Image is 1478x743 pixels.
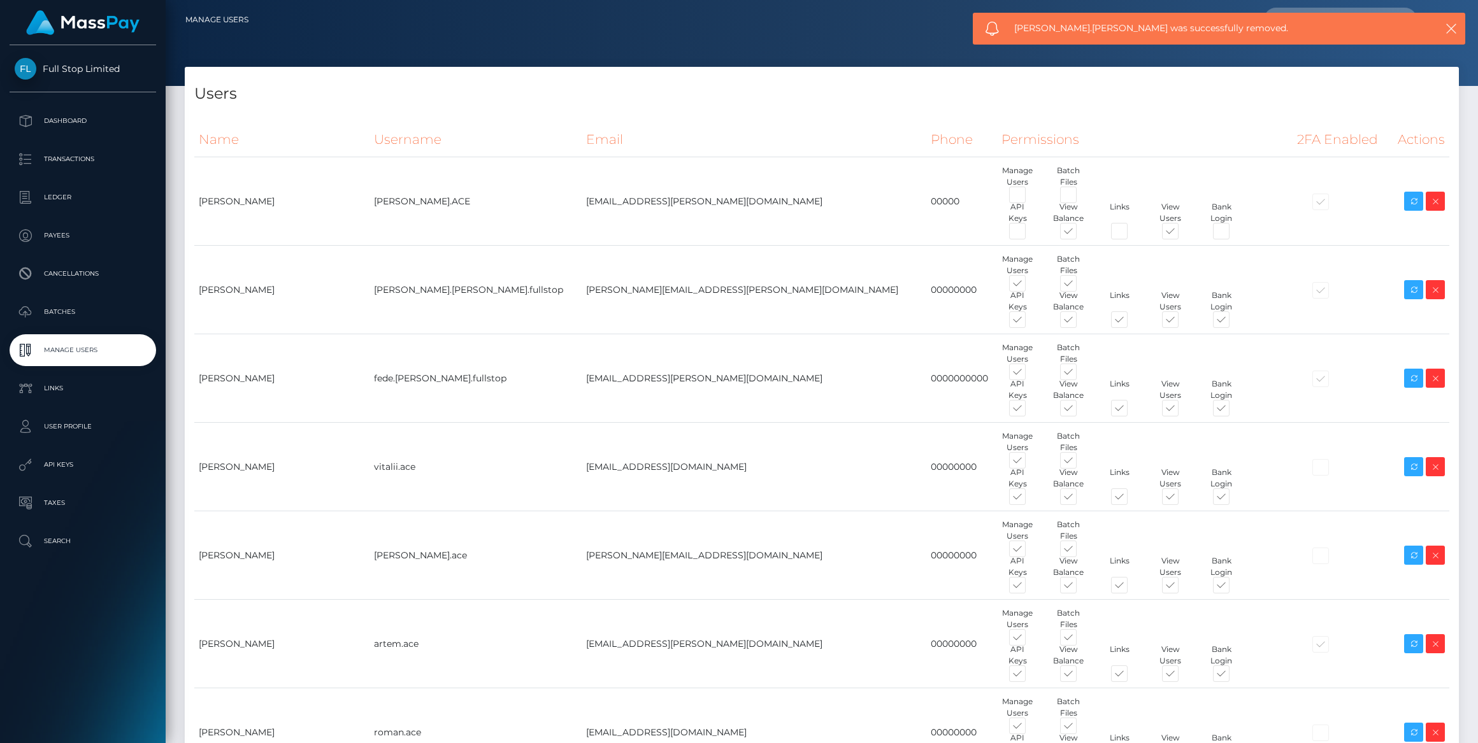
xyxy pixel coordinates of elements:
[15,58,36,80] img: Full Stop Limited
[1043,378,1094,401] div: View Balance
[194,600,369,688] td: [PERSON_NAME]
[369,122,582,157] th: Username
[1196,467,1247,490] div: Bank Login
[1196,555,1247,578] div: Bank Login
[1145,467,1196,490] div: View Users
[10,63,156,74] span: Full Stop Limited
[26,10,140,35] img: MassPay Logo
[992,607,1043,630] div: Manage Users
[1014,22,1405,35] span: [PERSON_NAME].[PERSON_NAME] was successfully removed.
[194,83,1449,105] h4: Users
[194,511,369,600] td: [PERSON_NAME]
[992,519,1043,542] div: Manage Users
[1043,644,1094,667] div: View Balance
[992,253,1043,276] div: Manage Users
[15,264,151,283] p: Cancellations
[369,511,582,600] td: [PERSON_NAME].ace
[992,644,1043,667] div: API Keys
[15,150,151,169] p: Transactions
[15,455,151,474] p: API Keys
[185,6,248,33] a: Manage Users
[1043,696,1094,719] div: Batch Files
[992,290,1043,313] div: API Keys
[15,111,151,131] p: Dashboard
[1094,644,1145,667] div: Links
[1094,378,1145,401] div: Links
[926,246,998,334] td: 00000000
[15,302,151,322] p: Batches
[10,258,156,290] a: Cancellations
[1043,430,1094,453] div: Batch Files
[10,487,156,519] a: Taxes
[15,379,151,398] p: Links
[582,246,926,334] td: [PERSON_NAME][EMAIL_ADDRESS][PERSON_NAME][DOMAIN_NAME]
[15,417,151,436] p: User Profile
[1264,8,1384,32] input: Search...
[15,532,151,551] p: Search
[582,511,926,600] td: [PERSON_NAME][EMAIL_ADDRESS][DOMAIN_NAME]
[582,122,926,157] th: Email
[1043,607,1094,630] div: Batch Files
[1196,201,1247,224] div: Bank Login
[992,430,1043,453] div: Manage Users
[194,246,369,334] td: [PERSON_NAME]
[1043,555,1094,578] div: View Balance
[1043,165,1094,188] div: Batch Files
[1293,122,1389,157] th: 2FA Enabled
[992,555,1043,578] div: API Keys
[194,334,369,423] td: [PERSON_NAME]
[1145,644,1196,667] div: View Users
[10,449,156,481] a: API Keys
[582,600,926,688] td: [EMAIL_ADDRESS][PERSON_NAME][DOMAIN_NAME]
[1145,378,1196,401] div: View Users
[1094,467,1145,490] div: Links
[1196,378,1247,401] div: Bank Login
[926,334,998,423] td: 0000000000
[1043,290,1094,313] div: View Balance
[10,334,156,366] a: Manage Users
[10,143,156,175] a: Transactions
[369,246,582,334] td: [PERSON_NAME].[PERSON_NAME].fullstop
[992,201,1043,224] div: API Keys
[1043,342,1094,365] div: Batch Files
[369,600,582,688] td: artem.ace
[1043,467,1094,490] div: View Balance
[1145,555,1196,578] div: View Users
[1094,290,1145,313] div: Links
[1043,253,1094,276] div: Batch Files
[1043,519,1094,542] div: Batch Files
[926,122,998,157] th: Phone
[194,423,369,511] td: [PERSON_NAME]
[1145,201,1196,224] div: View Users
[992,378,1043,401] div: API Keys
[10,181,156,213] a: Ledger
[926,600,998,688] td: 00000000
[15,493,151,513] p: Taxes
[926,511,998,600] td: 00000000
[1094,201,1145,224] div: Links
[194,157,369,246] td: [PERSON_NAME]
[10,105,156,137] a: Dashboard
[1389,122,1449,157] th: Actions
[1094,555,1145,578] div: Links
[369,157,582,246] td: [PERSON_NAME].ACE
[10,372,156,404] a: Links
[582,157,926,246] td: [EMAIL_ADDRESS][PERSON_NAME][DOMAIN_NAME]
[992,467,1043,490] div: API Keys
[926,157,998,246] td: 00000
[1145,290,1196,313] div: View Users
[194,122,369,157] th: Name
[369,423,582,511] td: vitalii.ace
[992,165,1043,188] div: Manage Users
[1196,290,1247,313] div: Bank Login
[10,411,156,442] a: User Profile
[15,341,151,360] p: Manage Users
[10,220,156,251] a: Payees
[10,296,156,328] a: Batches
[1043,201,1094,224] div: View Balance
[992,696,1043,719] div: Manage Users
[992,342,1043,365] div: Manage Users
[1196,644,1247,667] div: Bank Login
[15,188,151,207] p: Ledger
[15,226,151,245] p: Payees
